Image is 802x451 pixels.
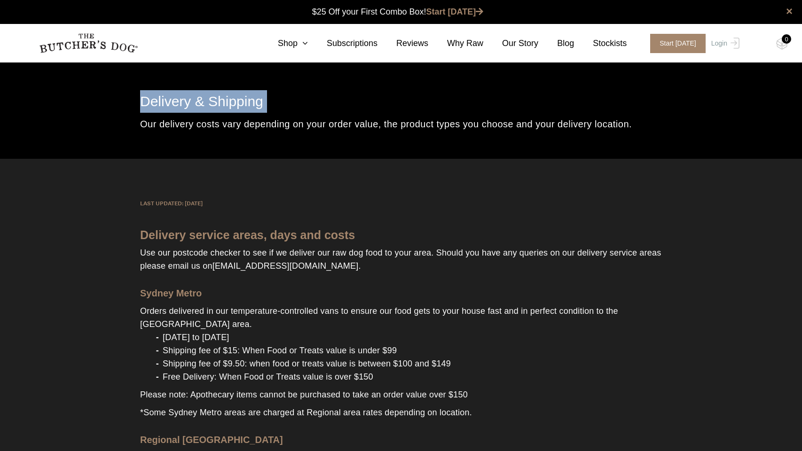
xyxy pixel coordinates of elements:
span: Start [DATE] [650,34,706,53]
p: Regional [GEOGRAPHIC_DATA] [140,433,662,446]
p: Orders delivered in our temperature-controlled vans to ensure our food gets to your house fast an... [140,300,662,331]
a: close [786,6,793,17]
a: Our Story [483,37,538,50]
a: Reviews [377,37,428,50]
li: Free Delivery: When Food or Treats value is over $150 [159,370,662,383]
a: Subscriptions [308,37,377,50]
li: Shipping fee of $15: When Food or Treats value is under $99 [159,344,662,357]
p: Delivery service areas, days and costs [140,228,662,241]
li: [DATE] to [DATE] [159,331,662,344]
h1: Delivery & Shipping [140,90,662,113]
p: *Some Sydney Metro areas are charged at Regional area rates depending on location. [140,401,662,419]
p: LAST UPDATED: [DATE] [140,196,662,210]
p: Our delivery costs vary depending on your order value, the product types you choose and your deli... [140,117,662,131]
p: Sydney Metro [140,287,662,300]
div: 0 [782,34,791,44]
a: Stockists [574,37,627,50]
img: TBD_Cart-Empty.png [776,38,788,50]
li: Shipping fee of $9.50: when food or treats value is between $100 and $149 [159,357,662,370]
a: [EMAIL_ADDRESS][DOMAIN_NAME] [212,261,359,271]
a: Start [DATE] [641,34,709,53]
a: Login [709,34,739,53]
a: Shop [259,37,308,50]
a: Blog [538,37,574,50]
p: Use our postcode checker to see if we deliver our raw dog food to your area. Should you have any ... [140,241,662,272]
p: Please note: Apothecary items cannot be purchased to take an order value over $150 [140,383,662,401]
a: Start [DATE] [426,7,484,16]
a: Why Raw [428,37,483,50]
